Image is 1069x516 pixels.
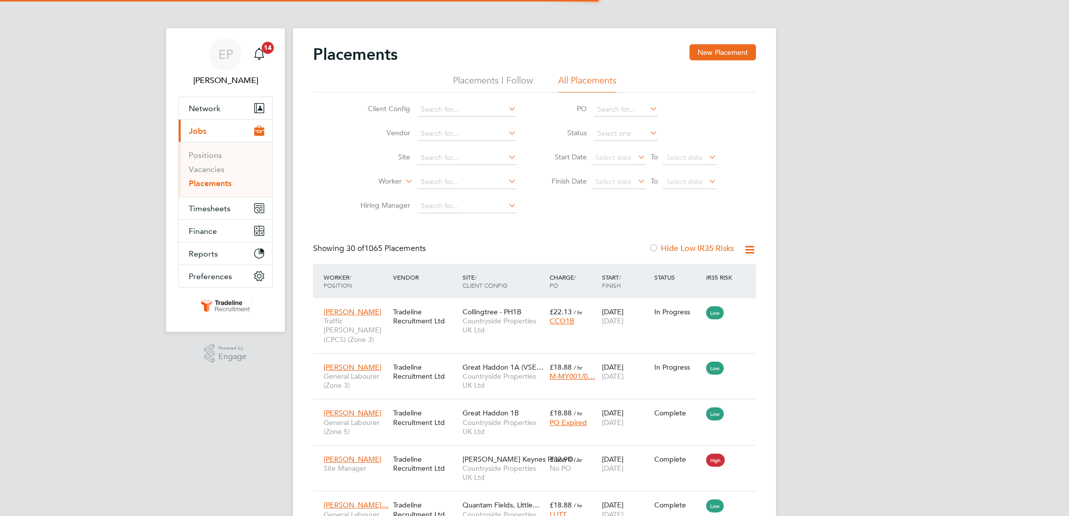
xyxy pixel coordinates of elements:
div: In Progress [654,363,702,372]
span: Low [706,362,724,375]
h2: Placements [313,44,398,64]
button: New Placement [690,44,756,60]
a: [PERSON_NAME]General Labourer (Zone 3)Tradeline Recruitment LtdGreat Haddon 1A (VSE…Countryside P... [321,357,756,366]
span: [PERSON_NAME] [324,363,381,372]
span: Network [189,104,220,113]
div: [DATE] [599,403,652,432]
input: Search for... [417,103,516,117]
input: Search for... [417,175,516,189]
span: [PERSON_NAME] [324,408,381,417]
span: [DATE] [602,418,624,427]
div: Start [599,268,652,294]
div: [DATE] [599,450,652,478]
div: Tradeline Recruitment Ltd [391,358,460,386]
div: In Progress [654,307,702,316]
span: Countryside Properties UK Ltd [463,418,545,436]
span: / Position [324,273,352,289]
span: [PERSON_NAME]… [324,500,389,509]
input: Search for... [594,103,658,117]
button: Finance [179,220,272,242]
span: CCO1B [550,316,574,325]
span: No PO [550,464,571,473]
span: M-MY001/0… [550,372,595,381]
div: Tradeline Recruitment Ltd [391,403,460,432]
label: Start Date [542,152,587,161]
span: Site Manager [324,464,388,473]
span: Jobs [189,126,206,136]
input: Search for... [417,127,516,141]
li: Placements I Follow [453,74,533,93]
span: Timesheets [189,204,231,213]
span: Select date [666,153,703,162]
span: Low [706,499,724,512]
span: Great Haddon 1B [463,408,519,417]
span: 14 [262,42,274,54]
div: Showing [313,243,428,254]
span: £18.88 [550,408,572,417]
label: Vendor [352,128,410,137]
input: Search for... [417,199,516,213]
span: £18.88 [550,363,572,372]
span: [PERSON_NAME] [324,455,381,464]
span: [DATE] [602,316,624,325]
li: All Placements [558,74,617,93]
label: PO [542,104,587,113]
span: / hr [574,308,582,316]
div: Site [460,268,547,294]
span: EP [218,48,233,61]
button: Timesheets [179,197,272,219]
div: IR35 Risk [704,268,738,286]
span: To [648,175,661,188]
a: 14 [249,38,269,70]
span: / hr [574,456,582,463]
div: Complete [654,455,702,464]
span: Great Haddon 1A (VSE… [463,363,544,372]
span: £22.13 [550,307,572,316]
input: Select one [594,127,658,141]
a: [PERSON_NAME]General Labourer (Zone 5)Tradeline Recruitment LtdGreat Haddon 1BCountryside Propert... [321,403,756,411]
div: Tradeline Recruitment Ltd [391,450,460,478]
span: Collingtree - PH1B [463,307,521,316]
span: [PERSON_NAME] [324,307,381,316]
a: Go to home page [178,298,273,314]
a: [PERSON_NAME]Traffic [PERSON_NAME] (CPCS) (Zone 3)Tradeline Recruitment LtdCollingtree - PH1BCoun... [321,302,756,310]
button: Preferences [179,265,272,287]
span: £32.90 [550,455,572,464]
label: Hide Low IR35 Risks [649,243,734,253]
span: / Client Config [463,273,507,289]
span: To [648,150,661,163]
span: Powered by [218,344,247,353]
a: EP[PERSON_NAME] [178,38,273,87]
a: Powered byEngage [204,344,247,363]
span: General Labourer (Zone 5) [324,418,388,436]
span: Preferences [189,272,232,281]
span: Countryside Properties UK Ltd [463,464,545,482]
span: General Labourer (Zone 3) [324,372,388,390]
a: Placements [189,179,232,188]
span: Countryside Properties UK Ltd [463,316,545,334]
span: Ellie Page [178,74,273,87]
span: [DATE] [602,464,624,473]
span: 30 of [346,243,364,253]
span: Reports [189,249,218,259]
div: Complete [654,408,702,417]
span: Select date [595,177,632,186]
span: £18.88 [550,500,572,509]
span: 1065 Placements [346,243,426,253]
span: Finance [189,226,217,236]
span: / PO [550,273,576,289]
label: Hiring Manager [352,201,410,210]
label: Client Config [352,104,410,113]
img: tradelinerecruitment-logo-retina.png [199,298,252,314]
span: Quantam Fields, Little… [463,500,540,509]
label: Status [542,128,587,137]
div: [DATE] [599,302,652,330]
button: Jobs [179,120,272,142]
span: PO Expired [550,418,587,427]
label: Finish Date [542,177,587,186]
div: Jobs [179,142,272,197]
div: [DATE] [599,358,652,386]
span: Engage [218,353,247,361]
label: Site [352,152,410,161]
span: / hr [574,501,582,509]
